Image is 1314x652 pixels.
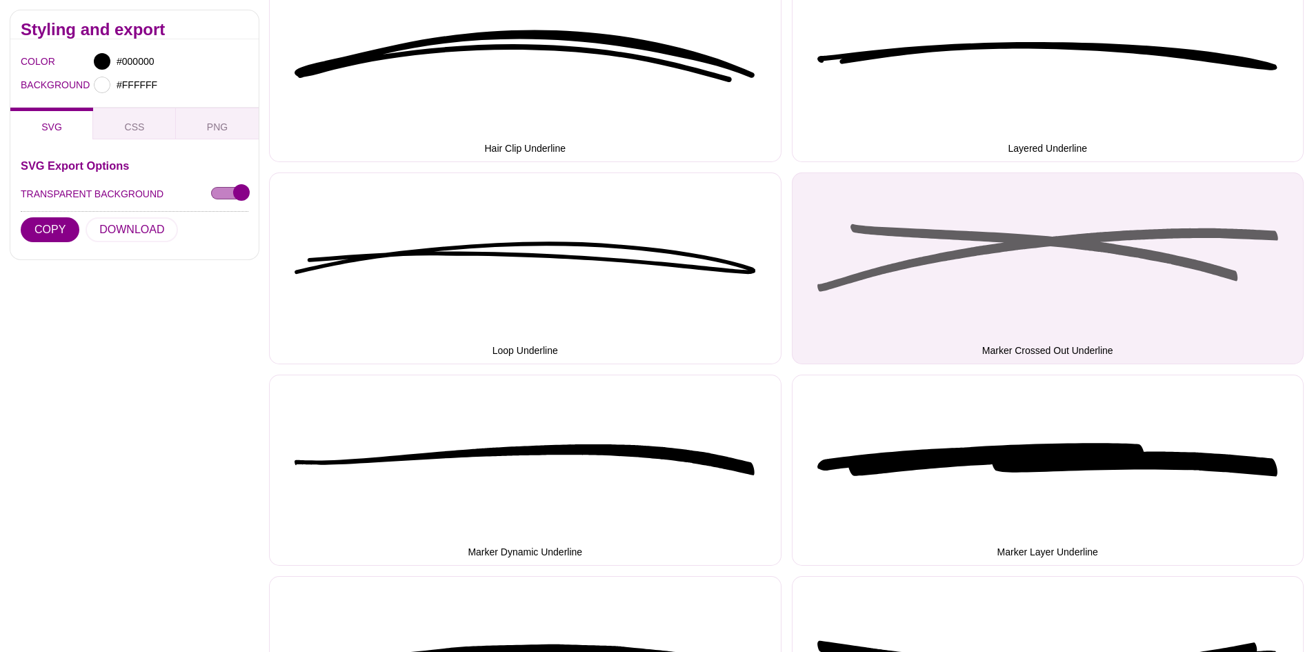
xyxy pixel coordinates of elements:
[207,121,228,132] span: PNG
[269,375,782,566] button: Marker Dynamic Underline
[21,160,248,171] h3: SVG Export Options
[21,76,38,94] label: BACKGROUND
[792,172,1304,364] button: Marker Crossed Out Underline
[269,172,782,364] button: Loop Underline
[125,121,145,132] span: CSS
[93,108,176,139] button: CSS
[86,217,178,242] button: DOWNLOAD
[21,217,79,242] button: COPY
[21,52,38,70] label: COLOR
[21,185,163,203] label: TRANSPARENT BACKGROUND
[176,108,259,139] button: PNG
[792,375,1304,566] button: Marker Layer Underline
[21,24,248,35] h2: Styling and export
